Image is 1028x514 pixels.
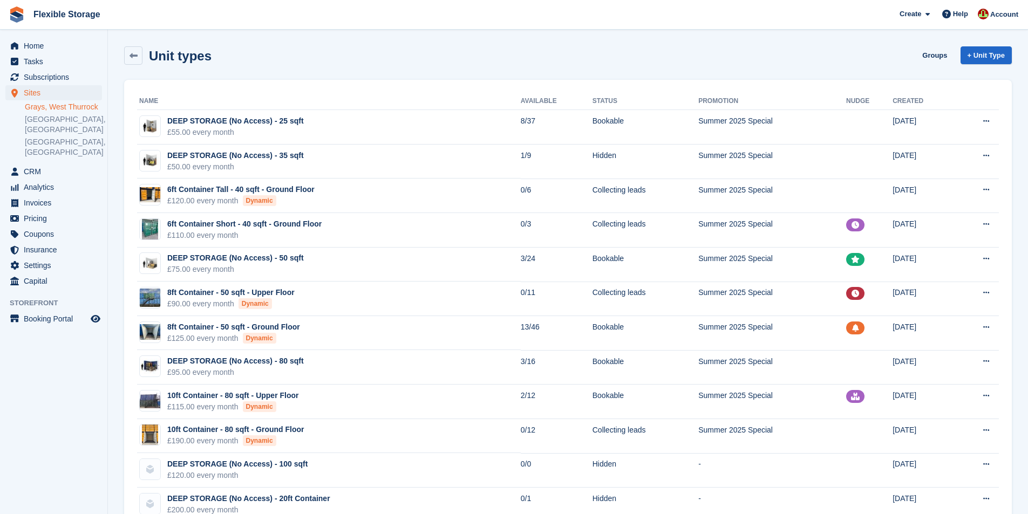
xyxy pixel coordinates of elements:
[25,114,102,135] a: [GEOGRAPHIC_DATA], [GEOGRAPHIC_DATA]
[698,385,846,419] td: Summer 2025 Special
[521,350,593,385] td: 3/16
[698,248,846,282] td: Summer 2025 Special
[5,242,102,257] a: menu
[521,179,593,213] td: 0/6
[167,355,304,367] div: DEEP STORAGE (No Access) - 80 sqft
[5,180,102,195] a: menu
[593,213,698,248] td: Collecting leads
[24,227,88,242] span: Coupons
[167,230,322,241] div: £110.00 every month
[5,38,102,53] a: menu
[593,145,698,179] td: Hidden
[140,324,160,340] img: 8ft%20Ground%20Inside.jpeg
[5,85,102,100] a: menu
[142,218,158,240] img: 6ft%20Ground%20Outside.jpeg
[29,5,105,23] a: Flexible Storage
[893,145,954,179] td: [DATE]
[5,227,102,242] a: menu
[521,316,593,351] td: 13/46
[900,9,921,19] span: Create
[893,453,954,488] td: [DATE]
[167,390,298,401] div: 10ft Container - 80 sqft - Upper Floor
[521,419,593,454] td: 0/12
[167,435,304,447] div: £190.00 every month
[893,282,954,316] td: [DATE]
[521,248,593,282] td: 3/24
[521,453,593,488] td: 0/0
[593,453,698,488] td: Hidden
[698,350,846,385] td: Summer 2025 Special
[142,424,158,446] img: 10ft%20Inside%20%231.JPG
[167,184,315,195] div: 6ft Container Tall - 40 sqft - Ground Floor
[698,453,846,488] td: -
[593,93,698,110] th: Status
[893,110,954,145] td: [DATE]
[243,195,276,206] div: Dynamic
[953,9,968,19] span: Help
[698,419,846,454] td: Summer 2025 Special
[521,282,593,316] td: 0/11
[24,211,88,226] span: Pricing
[893,248,954,282] td: [DATE]
[167,252,304,264] div: DEEP STORAGE (No Access) - 50 sqft
[893,350,954,385] td: [DATE]
[10,298,107,309] span: Storefront
[25,102,102,112] a: Grays, West Thurrock
[9,6,25,23] img: stora-icon-8386f47178a22dfd0bd8f6a31ec36ba5ce8667c1dd55bd0f319d3a0aa187defe.svg
[5,195,102,210] a: menu
[698,179,846,213] td: Summer 2025 Special
[167,150,304,161] div: DEEP STORAGE (No Access) - 35 sqft
[239,298,272,309] div: Dynamic
[167,298,295,310] div: £90.00 every month
[698,93,846,110] th: Promotion
[243,333,276,344] div: Dynamic
[521,385,593,419] td: 2/12
[167,287,295,298] div: 8ft Container - 50 sqft - Upper Floor
[593,179,698,213] td: Collecting leads
[25,137,102,157] a: [GEOGRAPHIC_DATA], [GEOGRAPHIC_DATA]
[5,211,102,226] a: menu
[140,459,160,479] img: blank-unit-type-icon-ffbac7b88ba66c5e286b0e438baccc4b9c83835d4c34f86887a83fc20ec27e7b.svg
[140,289,160,307] img: IMG_2094b.JPG
[24,38,88,53] span: Home
[167,161,304,173] div: £50.00 every month
[24,258,88,273] span: Settings
[846,93,893,110] th: Nudge
[593,110,698,145] td: Bookable
[149,49,212,63] h2: Unit types
[24,180,88,195] span: Analytics
[5,164,102,179] a: menu
[893,385,954,419] td: [DATE]
[521,213,593,248] td: 0/3
[89,312,102,325] a: Preview store
[978,9,989,19] img: David Jones
[893,316,954,351] td: [DATE]
[698,213,846,248] td: Summer 2025 Special
[593,385,698,419] td: Bookable
[990,9,1018,20] span: Account
[593,350,698,385] td: Bookable
[24,311,88,326] span: Booking Portal
[167,264,304,275] div: £75.00 every month
[698,110,846,145] td: Summer 2025 Special
[167,424,304,435] div: 10ft Container - 80 sqft - Ground Floor
[140,119,160,134] img: 25-sqft-unit.jpg
[137,93,521,110] th: Name
[593,316,698,351] td: Bookable
[167,115,304,127] div: DEEP STORAGE (No Access) - 25 sqft
[140,494,160,514] img: blank-unit-type-icon-ffbac7b88ba66c5e286b0e438baccc4b9c83835d4c34f86887a83fc20ec27e7b.svg
[24,164,88,179] span: CRM
[24,85,88,100] span: Sites
[243,401,276,412] div: Dynamic
[24,273,88,289] span: Capital
[167,333,300,344] div: £125.00 every month
[140,359,160,374] img: 80-sqft-container.jpg
[140,256,160,271] img: 50-sqft-unit.jpg
[24,242,88,257] span: Insurance
[5,70,102,85] a: menu
[893,179,954,213] td: [DATE]
[698,316,846,351] td: Summer 2025 Special
[167,321,300,333] div: 8ft Container - 50 sqft - Ground Floor
[5,311,102,326] a: menu
[167,367,304,378] div: £95.00 every month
